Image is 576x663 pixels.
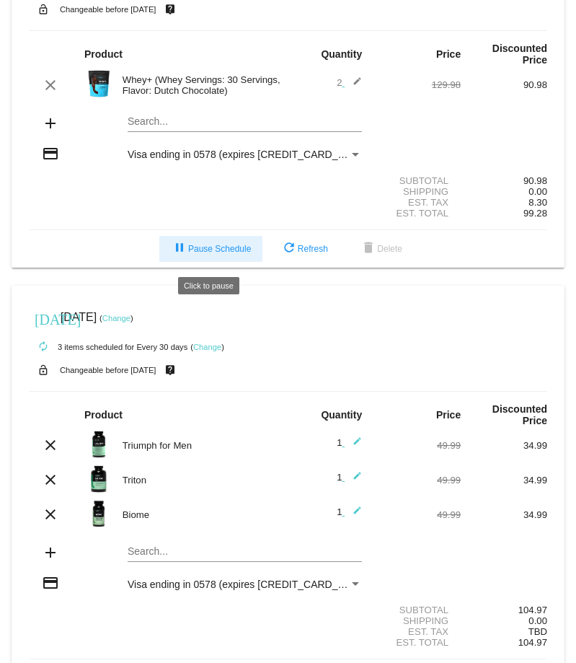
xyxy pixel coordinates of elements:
strong: Quantity [321,48,362,60]
mat-icon: live_help [161,361,179,379]
span: Refresh [280,244,328,254]
div: Est. Tax [374,626,461,637]
div: Est. Tax [374,197,461,208]
mat-icon: clear [42,471,59,488]
div: 34.99 [461,509,547,520]
div: Est. Total [374,637,461,648]
mat-icon: edit [345,471,362,488]
mat-icon: credit_card [42,574,59,592]
strong: Price [436,48,461,60]
strong: Discounted Price [492,403,547,426]
strong: Quantity [321,409,362,421]
span: 1 [337,437,362,448]
mat-icon: lock_open [35,361,52,379]
strong: Price [436,409,461,421]
small: 3 items scheduled for Every 30 days [29,343,187,351]
mat-icon: credit_card [42,145,59,162]
input: Search... [128,116,362,128]
button: Delete [348,236,414,262]
div: Biome [115,509,288,520]
span: 104.97 [518,637,547,648]
div: Shipping [374,186,461,197]
a: Change [193,343,221,351]
mat-select: Payment Method [128,579,362,590]
span: Visa ending in 0578 (expires [CREDIT_CARD_DATA]) [128,149,369,160]
mat-icon: edit [345,506,362,523]
div: 34.99 [461,475,547,486]
img: Image-1-Carousel-Biome-Transp.png [84,499,113,528]
div: 34.99 [461,440,547,451]
small: Changeable before [DATE] [60,366,156,374]
span: Pause Schedule [171,244,251,254]
img: Image-1-Carousel-Whey-2lb-Dutch-Chocolate-no-badge-Transp.png [84,69,113,98]
img: Image-1-Carousel-Triton-Transp.png [84,465,113,493]
div: 129.98 [374,79,461,90]
mat-icon: edit [345,76,362,94]
span: 1 [337,506,362,517]
div: Triumph for Men [115,440,288,451]
button: Pause Schedule [159,236,262,262]
div: 49.99 [374,509,461,520]
mat-icon: clear [42,506,59,523]
mat-icon: clear [42,76,59,94]
small: ( ) [190,343,224,351]
div: Whey+ (Whey Servings: 30 Servings, Flavor: Dutch Chocolate) [115,74,288,96]
div: Shipping [374,615,461,626]
span: 2 [337,77,362,88]
input: Search... [128,546,362,558]
span: 1 [337,472,362,483]
mat-icon: add [42,544,59,561]
mat-icon: refresh [280,240,298,258]
div: 49.99 [374,440,461,451]
div: 90.98 [461,175,547,186]
mat-select: Payment Method [128,149,362,160]
strong: Product [84,48,123,60]
mat-icon: pause [171,240,188,258]
div: 49.99 [374,475,461,486]
small: ( ) [99,314,133,322]
span: 99.28 [523,208,547,219]
mat-icon: autorenew [35,338,52,356]
div: Est. Total [374,208,461,219]
span: Delete [360,244,402,254]
div: 104.97 [461,605,547,615]
mat-icon: delete [360,240,377,258]
span: 0.00 [528,186,547,197]
mat-icon: clear [42,436,59,454]
a: Change [102,314,130,322]
span: TBD [528,626,547,637]
button: Refresh [269,236,340,262]
div: Subtotal [374,605,461,615]
img: Image-1-Triumph_carousel-front-transp.png [84,430,113,459]
span: Visa ending in 0578 (expires [CREDIT_CARD_DATA]) [128,579,369,590]
mat-icon: [DATE] [35,309,52,327]
strong: Product [84,409,123,421]
mat-icon: edit [345,436,362,454]
span: 8.30 [528,197,547,208]
mat-icon: add [42,115,59,132]
div: 90.98 [461,79,547,90]
small: Changeable before [DATE] [60,5,156,14]
div: Triton [115,475,288,486]
span: 0.00 [528,615,547,626]
div: Subtotal [374,175,461,186]
strong: Discounted Price [492,43,547,66]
